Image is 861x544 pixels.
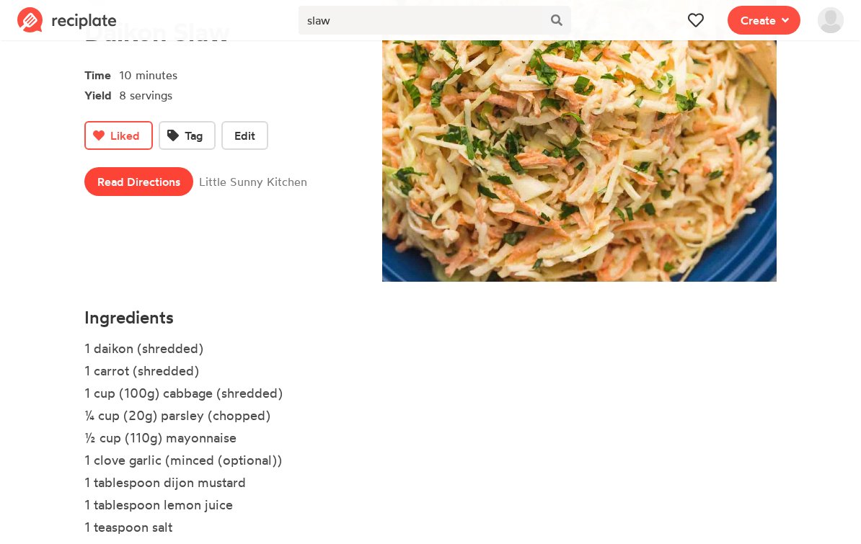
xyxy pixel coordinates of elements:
span: Little Sunny Kitchen [199,173,359,190]
li: 1 clove garlic (minced (optional)) [84,450,540,473]
a: Read Directions [84,167,193,196]
span: Yield [84,84,119,104]
span: 8 servings [119,88,172,102]
span: Edit [234,127,255,144]
span: 10 minutes [119,68,177,82]
h4: Ingredients [84,308,540,327]
input: Search [299,6,542,35]
button: Tag [159,121,216,150]
li: ¼ cup (20g) parsley (chopped) [84,406,540,428]
span: Create [741,12,776,29]
h1: Daikon Slaw [84,17,359,47]
button: Edit [221,121,268,150]
li: 1 carrot (shredded) [84,361,540,383]
img: User's avatar [818,7,844,33]
li: ½ cup (110g) mayonnaise [84,428,540,450]
li: 1 tablespoon dijon mustard [84,473,540,495]
button: Liked [84,121,153,150]
span: Tag [185,127,203,144]
li: 1 daikon (shredded) [84,339,540,361]
img: Reciplate [17,7,117,33]
li: 1 teaspoon salt [84,517,540,540]
span: Liked [110,127,140,144]
li: 1 tablespoon lemon juice [84,495,540,517]
li: 1 cup (100g) cabbage (shredded) [84,383,540,406]
span: Time [84,63,119,84]
button: Create [728,6,800,35]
